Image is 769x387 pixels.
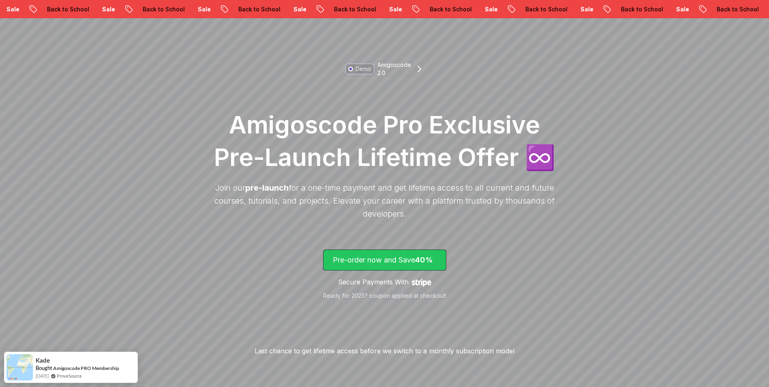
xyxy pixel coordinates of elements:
p: Back to School [456,5,511,13]
span: Kade [36,357,50,364]
h1: Amigoscode Pro Exclusive Pre-Launch Lifetime Offer ♾️ [210,108,559,173]
p: Last chance to get lifetime access before we switch to a monthly subscription model [255,346,514,356]
p: Sale [511,5,537,13]
p: Join our for a one-time payment and get lifetime access to all current and future courses, tutori... [210,181,559,220]
span: 40% [415,256,433,264]
p: Back to School [647,5,702,13]
a: lifetime-access [323,249,446,300]
p: Sale [32,5,58,13]
p: Sale [224,5,250,13]
p: Secure Payments With [338,277,409,287]
p: Sale [128,5,154,13]
p: Back to School [73,5,128,13]
p: Back to School [264,5,319,13]
p: Demo [356,65,371,73]
p: Back to School [360,5,415,13]
p: Back to School [169,5,224,13]
a: Amigoscode PRO Membership [53,365,119,372]
a: DemoAmigoscode 2.0 [343,59,426,79]
a: ProveSource [57,372,82,379]
span: pre-launch [245,183,289,193]
img: provesource social proof notification image [6,354,33,381]
p: Sale [319,5,345,13]
p: Back to School [551,5,606,13]
span: [DATE] [36,372,49,379]
p: Amigoscode 2.0 [377,61,411,77]
p: Sale [702,5,728,13]
p: Ready for 2025? coupon applied at checkout! [323,292,446,300]
p: Sale [606,5,632,13]
span: Bought [36,365,52,371]
p: Pre-order now and Save [333,254,437,266]
p: Sale [415,5,441,13]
